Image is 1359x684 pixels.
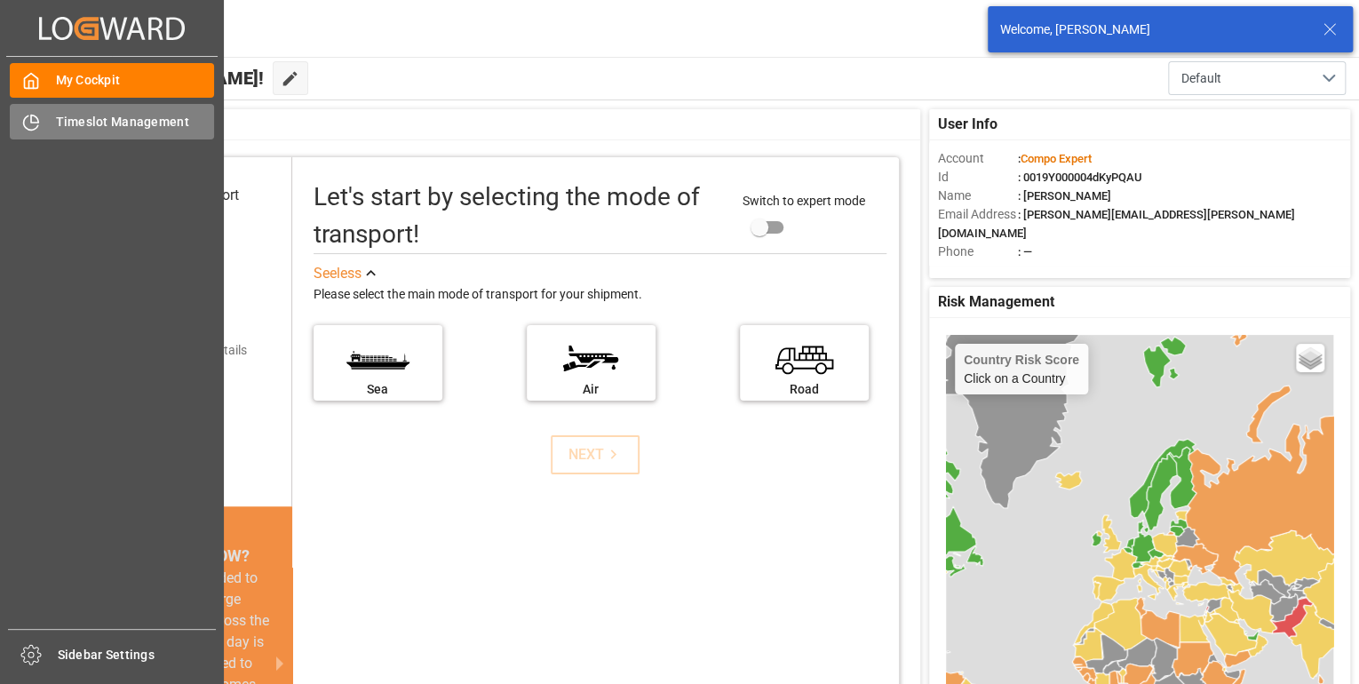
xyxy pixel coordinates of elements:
span: : — [1018,245,1032,258]
button: NEXT [551,435,640,474]
span: : [PERSON_NAME][EMAIL_ADDRESS][PERSON_NAME][DOMAIN_NAME] [938,208,1295,240]
span: Timeslot Management [56,113,215,131]
span: Hello [PERSON_NAME]! [73,61,264,95]
span: Default [1181,69,1221,88]
span: User Info [938,114,997,135]
span: Sidebar Settings [58,646,217,664]
span: : [PERSON_NAME] [1018,189,1111,203]
span: Name [938,187,1018,205]
a: Layers [1296,344,1324,372]
span: Compo Expert [1021,152,1092,165]
div: See less [314,263,362,284]
span: Account [938,149,1018,168]
span: Switch to expert mode [743,194,865,208]
div: Air [536,380,647,399]
button: open menu [1168,61,1346,95]
div: Let's start by selecting the mode of transport! [314,179,725,253]
a: My Cockpit [10,63,214,98]
span: Id [938,168,1018,187]
div: NEXT [568,444,623,465]
div: Welcome, [PERSON_NAME] [1000,20,1306,39]
div: Click on a Country [964,353,1079,386]
span: : Shipper [1018,264,1062,277]
span: : [1018,152,1092,165]
span: Email Address [938,205,1018,224]
h4: Country Risk Score [964,353,1079,367]
span: Risk Management [938,291,1054,313]
span: Account Type [938,261,1018,280]
a: Timeslot Management [10,104,214,139]
div: Sea [322,380,433,399]
span: : 0019Y000004dKyPQAU [1018,171,1142,184]
div: Please select the main mode of transport for your shipment. [314,284,886,306]
div: Road [749,380,860,399]
span: Phone [938,243,1018,261]
span: My Cockpit [56,71,215,90]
